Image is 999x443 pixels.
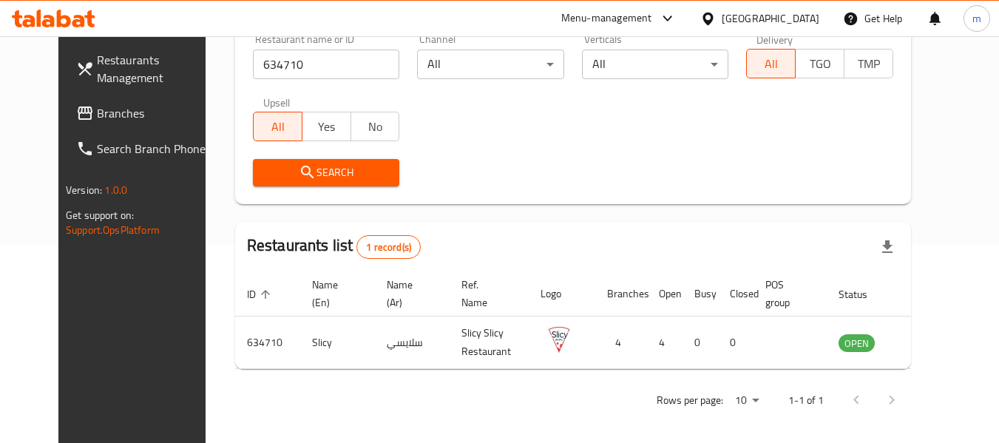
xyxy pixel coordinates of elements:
[582,50,729,79] div: All
[839,334,875,352] div: OPEN
[356,235,421,259] div: Total records count
[647,271,683,317] th: Open
[263,97,291,107] label: Upsell
[387,276,432,311] span: Name (Ar)
[357,240,420,254] span: 1 record(s)
[97,51,214,87] span: Restaurants Management
[97,104,214,122] span: Branches
[718,271,754,317] th: Closed
[683,271,718,317] th: Busy
[788,391,824,410] p: 1-1 of 1
[247,234,421,259] h2: Restaurants list
[718,317,754,369] td: 0
[97,140,214,158] span: Search Branch Phone
[683,317,718,369] td: 0
[253,112,302,141] button: All
[66,220,160,240] a: Support.OpsPlatform
[802,53,839,75] span: TGO
[647,317,683,369] td: 4
[972,10,981,27] span: m
[595,317,647,369] td: 4
[839,335,875,352] span: OPEN
[753,53,790,75] span: All
[850,53,887,75] span: TMP
[595,271,647,317] th: Branches
[64,95,226,131] a: Branches
[66,206,134,225] span: Get support on:
[904,271,955,317] th: Action
[765,276,809,311] span: POS group
[300,317,375,369] td: Slicy
[844,49,893,78] button: TMP
[235,317,300,369] td: 634710
[64,131,226,166] a: Search Branch Phone
[308,116,345,138] span: Yes
[64,42,226,95] a: Restaurants Management
[375,317,450,369] td: سلايسي
[265,163,388,182] span: Search
[839,285,887,303] span: Status
[746,49,796,78] button: All
[253,50,400,79] input: Search for restaurant name or ID..
[66,180,102,200] span: Version:
[561,10,652,27] div: Menu-management
[657,391,723,410] p: Rows per page:
[795,49,844,78] button: TGO
[722,10,819,27] div: [GEOGRAPHIC_DATA]
[870,229,905,265] div: Export file
[235,271,955,369] table: enhanced table
[729,390,765,412] div: Rows per page:
[417,50,564,79] div: All
[351,112,400,141] button: No
[756,34,793,44] label: Delivery
[541,321,578,358] img: Slicy
[529,271,595,317] th: Logo
[450,317,529,369] td: Slicy Slicy Restaurant
[357,116,394,138] span: No
[461,276,511,311] span: Ref. Name
[247,285,275,303] span: ID
[253,159,400,186] button: Search
[104,180,127,200] span: 1.0.0
[260,116,297,138] span: All
[312,276,357,311] span: Name (En)
[302,112,351,141] button: Yes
